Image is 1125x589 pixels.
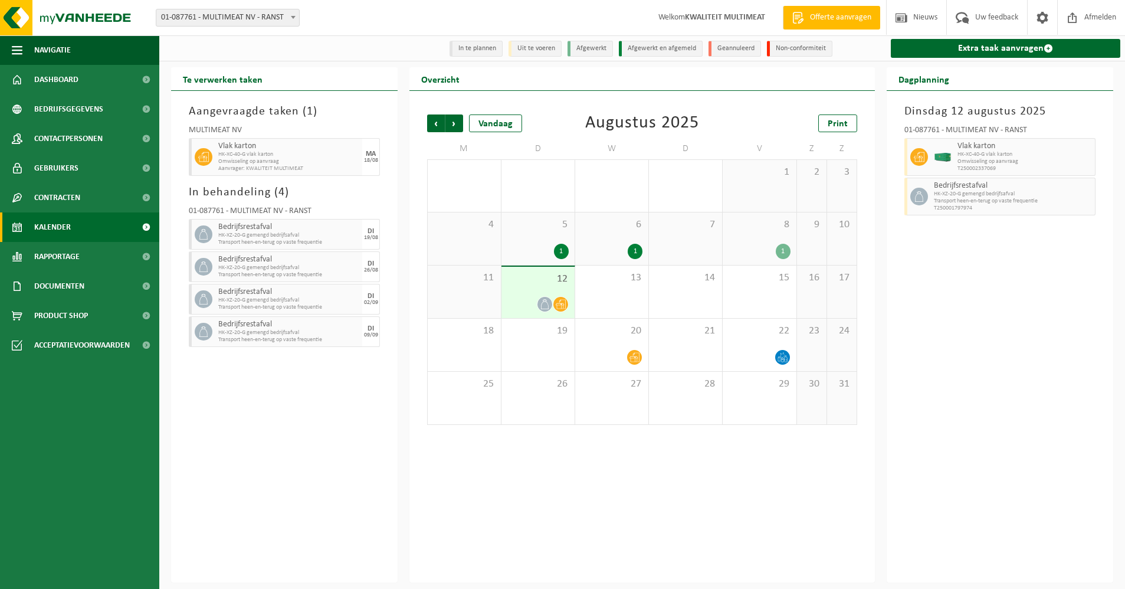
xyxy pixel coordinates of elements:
[568,41,613,57] li: Afgewerkt
[434,218,494,231] span: 4
[34,65,78,94] span: Dashboard
[833,271,851,284] span: 17
[409,67,471,90] h2: Overzicht
[368,325,374,332] div: DI
[729,325,790,338] span: 22
[218,304,359,311] span: Transport heen-en-terug op vaste frequentie
[507,273,569,286] span: 12
[34,94,103,124] span: Bedrijfsgegevens
[783,6,880,30] a: Offerte aanvragen
[581,378,642,391] span: 27
[218,239,359,246] span: Transport heen-en-terug op vaste frequentie
[581,325,642,338] span: 20
[434,378,494,391] span: 25
[828,119,848,129] span: Print
[156,9,299,26] span: 01-087761 - MULTIMEAT NV - RANST
[218,264,359,271] span: HK-XZ-20-G gemengd bedrijfsafval
[364,235,378,241] div: 19/08
[581,271,642,284] span: 13
[189,184,380,201] h3: In behandeling ( )
[218,142,359,151] span: Vlak karton
[581,218,642,231] span: 6
[729,218,790,231] span: 8
[368,260,374,267] div: DI
[218,151,359,158] span: HK-XC-40-G vlak karton
[723,138,796,159] td: V
[776,244,791,259] div: 1
[366,150,376,158] div: MA
[368,228,374,235] div: DI
[34,242,80,271] span: Rapportage
[575,138,649,159] td: W
[904,126,1096,138] div: 01-087761 - MULTIMEAT NV - RANST
[434,325,494,338] span: 18
[934,198,1092,205] span: Transport heen-en-terug op vaste frequentie
[891,39,1120,58] a: Extra taak aanvragen
[767,41,832,57] li: Non-conformiteit
[364,300,378,306] div: 02/09
[218,255,359,264] span: Bedrijfsrestafval
[619,41,703,57] li: Afgewerkt en afgemeld
[934,153,952,162] img: HK-XC-40-GN-00
[434,271,494,284] span: 11
[628,244,642,259] div: 1
[34,124,103,153] span: Contactpersonen
[957,165,1092,172] span: T250002337069
[507,378,569,391] span: 26
[655,218,716,231] span: 7
[803,166,821,179] span: 2
[685,13,765,22] strong: KWALITEIT MULTIMEAT
[655,378,716,391] span: 28
[34,212,71,242] span: Kalender
[218,320,359,329] span: Bedrijfsrestafval
[803,218,821,231] span: 9
[218,158,359,165] span: Omwisseling op aanvraag
[450,41,503,57] li: In te plannen
[934,191,1092,198] span: HK-XZ-20-G gemengd bedrijfsafval
[887,67,961,90] h2: Dagplanning
[585,114,699,132] div: Augustus 2025
[469,114,522,132] div: Vandaag
[729,166,790,179] span: 1
[803,378,821,391] span: 30
[957,151,1092,158] span: HK-XC-40-G vlak karton
[218,329,359,336] span: HK-XZ-20-G gemengd bedrijfsafval
[156,9,300,27] span: 01-087761 - MULTIMEAT NV - RANST
[34,331,130,360] span: Acceptatievoorwaarden
[649,138,723,159] td: D
[833,166,851,179] span: 3
[34,271,84,301] span: Documenten
[218,165,359,172] span: Aanvrager: KWALITEIT MULTIMEAT
[833,218,851,231] span: 10
[218,287,359,297] span: Bedrijfsrestafval
[904,103,1096,120] h3: Dinsdag 12 augustus 2025
[807,12,874,24] span: Offerte aanvragen
[364,332,378,338] div: 09/09
[818,114,857,132] a: Print
[218,232,359,239] span: HK-XZ-20-G gemengd bedrijfsafval
[218,271,359,279] span: Transport heen-en-terug op vaste frequentie
[957,142,1092,151] span: Vlak karton
[445,114,463,132] span: Volgende
[709,41,761,57] li: Geannuleerd
[934,181,1092,191] span: Bedrijfsrestafval
[509,41,562,57] li: Uit te voeren
[729,378,790,391] span: 29
[34,35,71,65] span: Navigatie
[307,106,313,117] span: 1
[189,103,380,120] h3: Aangevraagde taken ( )
[278,186,285,198] span: 4
[957,158,1092,165] span: Omwisseling op aanvraag
[364,158,378,163] div: 18/08
[803,271,821,284] span: 16
[507,325,569,338] span: 19
[501,138,575,159] td: D
[218,336,359,343] span: Transport heen-en-terug op vaste frequentie
[827,138,857,159] td: Z
[34,153,78,183] span: Gebruikers
[34,301,88,331] span: Product Shop
[368,293,374,300] div: DI
[554,244,569,259] div: 1
[833,325,851,338] span: 24
[364,267,378,273] div: 26/08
